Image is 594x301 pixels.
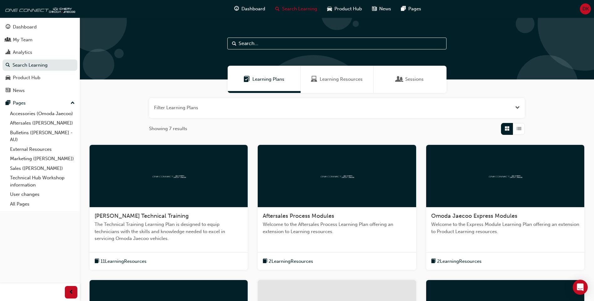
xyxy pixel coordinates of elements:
[580,3,591,14] button: DK
[263,258,313,265] button: book-icon2LearningResources
[582,5,589,13] span: DK
[3,97,77,109] button: Pages
[6,24,10,30] span: guage-icon
[229,3,270,15] a: guage-iconDashboard
[232,40,236,47] span: Search
[69,288,74,296] span: prev-icon
[13,99,26,107] div: Pages
[320,173,354,179] img: oneconnect
[372,5,377,13] span: news-icon
[408,5,421,13] span: Pages
[431,258,482,265] button: book-icon2LearningResources
[8,154,77,164] a: Marketing ([PERSON_NAME])
[374,66,447,93] a: SessionsSessions
[3,85,77,96] a: News
[8,109,77,119] a: Accessories (Omoda Jaecoo)
[95,221,243,242] span: The Technical Training Learning Plan is designed to equip technicians with the skills and knowled...
[270,3,322,15] a: search-iconSearch Learning
[252,76,284,83] span: Learning Plans
[13,74,40,81] div: Product Hub
[334,5,362,13] span: Product Hub
[379,5,391,13] span: News
[431,221,579,235] span: Welcome to the Express Module Learning Plan offering an extension to Product Learning resources.
[95,258,99,265] span: book-icon
[149,125,187,132] span: Showing 7 results
[401,5,406,13] span: pages-icon
[8,190,77,199] a: User changes
[13,49,32,56] div: Analytics
[396,76,403,83] span: Sessions
[3,20,77,97] button: DashboardMy TeamAnalyticsSearch LearningProduct HubNews
[6,100,10,106] span: pages-icon
[8,173,77,190] a: Technical Hub Workshop information
[234,5,239,13] span: guage-icon
[244,76,250,83] span: Learning Plans
[90,145,248,270] a: oneconnect[PERSON_NAME] Technical TrainingThe Technical Training Learning Plan is designed to equ...
[241,5,265,13] span: Dashboard
[311,76,317,83] span: Learning Resources
[437,258,482,265] span: 2 Learning Resources
[6,63,10,68] span: search-icon
[396,3,426,15] a: pages-iconPages
[426,145,584,270] a: oneconnectOmoda Jaecoo Express ModulesWelcome to the Express Module Learning Plan offering an ext...
[6,88,10,94] span: news-icon
[3,59,77,71] a: Search Learning
[282,5,317,13] span: Search Learning
[320,76,363,83] span: Learning Resources
[301,66,374,93] a: Learning ResourcesLearning Resources
[101,258,147,265] span: 11 Learning Resources
[3,34,77,46] a: My Team
[3,21,77,33] a: Dashboard
[573,280,588,295] div: Open Intercom Messenger
[8,118,77,128] a: Aftersales ([PERSON_NAME])
[405,76,424,83] span: Sessions
[13,36,33,43] div: My Team
[6,75,10,81] span: car-icon
[3,47,77,58] a: Analytics
[263,258,267,265] span: book-icon
[95,258,147,265] button: book-icon11LearningResources
[227,38,447,49] input: Search...
[431,212,517,219] span: Omoda Jaecoo Express Modules
[13,23,37,31] div: Dashboard
[327,5,332,13] span: car-icon
[488,173,522,179] img: oneconnect
[13,87,25,94] div: News
[515,104,520,111] button: Open the filter
[258,145,416,270] a: oneconnectAftersales Process ModulesWelcome to the Aftersales Process Learning Plan offering an e...
[431,258,436,265] span: book-icon
[275,5,280,13] span: search-icon
[8,199,77,209] a: All Pages
[8,164,77,173] a: Sales ([PERSON_NAME])
[8,128,77,145] a: Bulletins ([PERSON_NAME] - AU)
[95,212,189,219] span: [PERSON_NAME] Technical Training
[6,50,10,55] span: chart-icon
[263,221,411,235] span: Welcome to the Aftersales Process Learning Plan offering an extension to Learning resources.
[6,37,10,43] span: people-icon
[269,258,313,265] span: 2 Learning Resources
[517,125,521,132] span: List
[505,125,509,132] span: Grid
[3,3,75,15] img: oneconnect
[3,72,77,84] a: Product Hub
[152,173,186,179] img: oneconnect
[322,3,367,15] a: car-iconProduct Hub
[8,145,77,154] a: External Resources
[263,212,334,219] span: Aftersales Process Modules
[228,66,301,93] a: Learning PlansLearning Plans
[367,3,396,15] a: news-iconNews
[70,99,75,107] span: up-icon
